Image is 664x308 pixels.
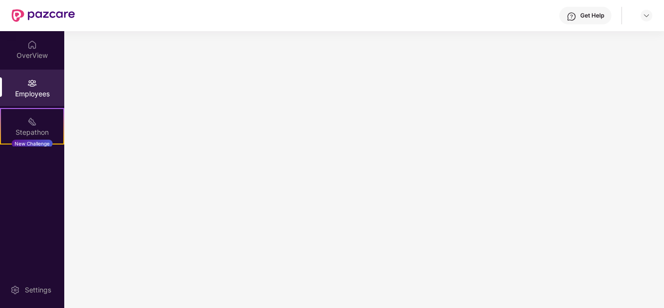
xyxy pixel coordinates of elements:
div: Stepathon [1,127,63,137]
img: svg+xml;base64,PHN2ZyBpZD0iU2V0dGluZy0yMHgyMCIgeG1sbnM9Imh0dHA6Ly93d3cudzMub3JnLzIwMDAvc3ZnIiB3aW... [10,285,20,295]
img: svg+xml;base64,PHN2ZyB4bWxucz0iaHR0cDovL3d3dy53My5vcmcvMjAwMC9zdmciIHdpZHRoPSIyMSIgaGVpZ2h0PSIyMC... [27,117,37,127]
div: Get Help [580,12,604,19]
img: svg+xml;base64,PHN2ZyBpZD0iRHJvcGRvd24tMzJ4MzIiIHhtbG5zPSJodHRwOi8vd3d3LnczLm9yZy8yMDAwL3N2ZyIgd2... [643,12,650,19]
img: svg+xml;base64,PHN2ZyBpZD0iSG9tZSIgeG1sbnM9Imh0dHA6Ly93d3cudzMub3JnLzIwMDAvc3ZnIiB3aWR0aD0iMjAiIG... [27,40,37,50]
div: New Challenge [12,140,53,147]
div: Settings [22,285,54,295]
img: svg+xml;base64,PHN2ZyBpZD0iSGVscC0zMngzMiIgeG1sbnM9Imh0dHA6Ly93d3cudzMub3JnLzIwMDAvc3ZnIiB3aWR0aD... [567,12,576,21]
img: New Pazcare Logo [12,9,75,22]
img: svg+xml;base64,PHN2ZyBpZD0iRW1wbG95ZWVzIiB4bWxucz0iaHR0cDovL3d3dy53My5vcmcvMjAwMC9zdmciIHdpZHRoPS... [27,78,37,88]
